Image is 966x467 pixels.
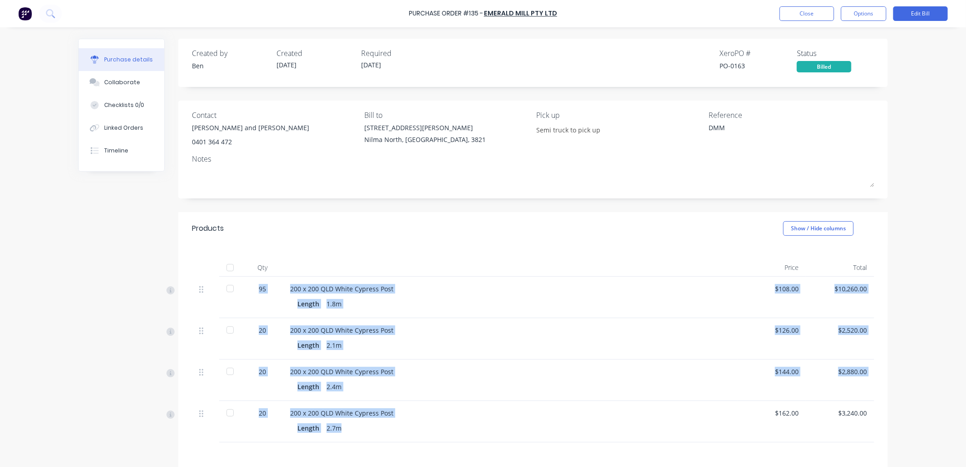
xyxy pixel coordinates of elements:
div: 200 x 200 QLD White Cypress Post [290,367,730,376]
div: Length [297,297,327,310]
div: 20 [249,367,276,376]
button: Timeline [79,139,164,162]
div: Notes [192,153,874,164]
div: Checklists 0/0 [104,101,144,109]
div: Nilma North, [GEOGRAPHIC_DATA], 3821 [364,135,486,144]
div: Ben [192,61,269,71]
button: Linked Orders [79,117,164,139]
div: 2.7m [327,421,342,435]
div: Created by [192,48,269,59]
button: Checklists 0/0 [79,94,164,117]
div: Reference [709,110,874,121]
div: 20 [249,325,276,335]
div: 2.1m [327,339,342,352]
div: $2,880.00 [813,367,867,376]
div: 1.8m [327,297,342,310]
img: Factory [18,7,32,20]
div: $2,520.00 [813,325,867,335]
div: $162.00 [745,408,799,418]
div: 20 [249,408,276,418]
div: Linked Orders [104,124,143,132]
div: 0401 364 472 [192,137,309,147]
div: Bill to [364,110,530,121]
div: Purchase details [104,56,153,64]
div: Qty [242,259,283,277]
button: Close [780,6,834,21]
div: Products [192,223,224,234]
input: Enter notes... [537,123,619,137]
div: $108.00 [745,284,799,294]
div: $144.00 [745,367,799,376]
div: $3,240.00 [813,408,867,418]
div: Length [297,380,327,393]
div: 200 x 200 QLD White Cypress Post [290,325,730,335]
div: Status [797,48,874,59]
button: Show / Hide columns [783,221,854,236]
div: 200 x 200 QLD White Cypress Post [290,284,730,294]
div: Total [806,259,874,277]
div: Required [361,48,438,59]
div: Contact [192,110,357,121]
div: $10,260.00 [813,284,867,294]
div: [STREET_ADDRESS][PERSON_NAME] [364,123,486,132]
div: Xero PO # [719,48,797,59]
div: Created [277,48,354,59]
div: Length [297,421,327,435]
button: Collaborate [79,71,164,94]
div: Timeline [104,147,128,155]
button: Edit Bill [893,6,948,21]
button: Options [841,6,886,21]
div: Collaborate [104,78,140,86]
div: $126.00 [745,325,799,335]
a: Emerald Mill Pty Ltd [484,9,557,18]
div: Pick up [537,110,702,121]
textarea: DMM [709,123,822,143]
div: Price [738,259,806,277]
div: [PERSON_NAME] and [PERSON_NAME] [192,123,309,132]
div: 200 x 200 QLD White Cypress Post [290,408,730,418]
div: 2.4m [327,380,342,393]
button: Purchase details [79,48,164,71]
div: Purchase Order #135 - [409,9,483,19]
div: Billed [797,61,851,72]
div: PO-0163 [719,61,797,71]
div: Length [297,339,327,352]
div: 95 [249,284,276,294]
